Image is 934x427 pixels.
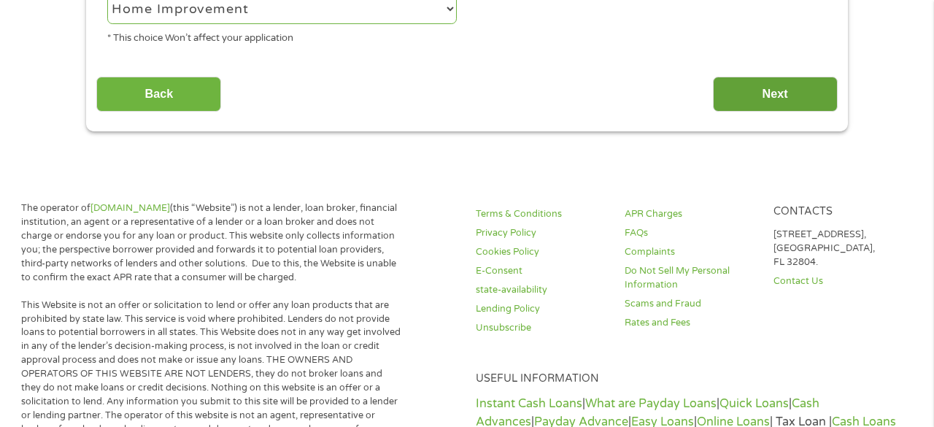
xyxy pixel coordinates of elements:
a: Quick Loans [719,396,789,411]
a: Complaints [625,245,755,259]
a: APR Charges [625,207,755,221]
input: Next [713,77,838,112]
a: Cookies Policy [476,245,606,259]
a: Rates and Fees [625,316,755,330]
a: Instant Cash Loans [476,396,582,411]
a: Do Not Sell My Personal Information [625,264,755,292]
p: The operator of (this “Website”) is not a lender, loan broker, financial institution, an agent or... [21,201,401,284]
a: Terms & Conditions [476,207,606,221]
a: Privacy Policy [476,226,606,240]
input: Back [96,77,221,112]
a: Contact Us [773,274,904,288]
h4: Useful Information [476,372,904,386]
a: Unsubscribe [476,321,606,335]
div: * This choice Won’t affect your application [107,26,457,46]
a: E-Consent [476,264,606,278]
a: Scams and Fraud [625,297,755,311]
a: Lending Policy [476,302,606,316]
a: What are Payday Loans [585,396,717,411]
h4: Contacts [773,205,904,219]
a: [DOMAIN_NAME] [90,202,170,214]
p: [STREET_ADDRESS], [GEOGRAPHIC_DATA], FL 32804. [773,228,904,269]
a: FAQs [625,226,755,240]
a: state-availability [476,283,606,297]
